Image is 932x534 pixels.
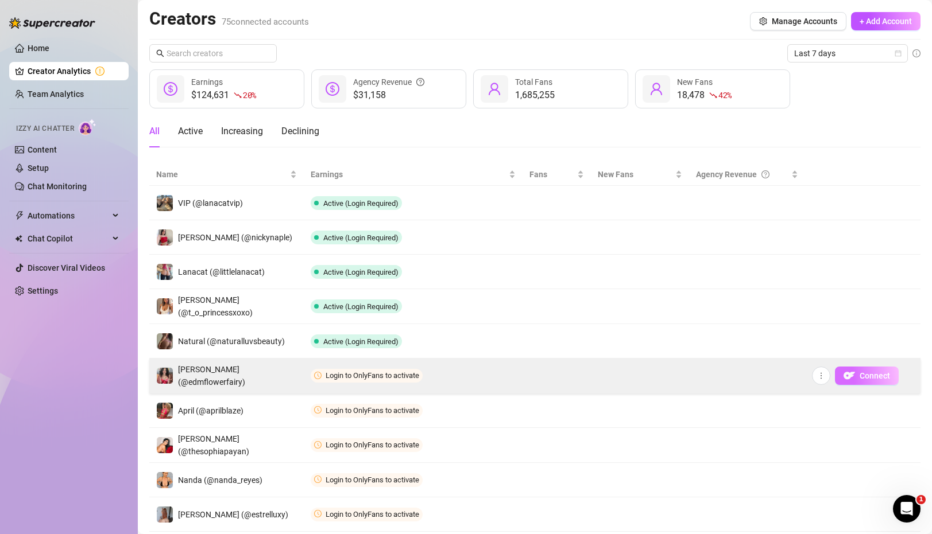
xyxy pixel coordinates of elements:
span: Connect [860,371,890,380]
input: Search creators [167,47,261,60]
a: Chat Monitoring [28,182,87,191]
a: Home [28,44,49,53]
div: 18,478 [677,88,732,102]
span: [PERSON_NAME] (@estrelluxy) [178,510,288,519]
span: VIP (@lanacatvip) [178,198,243,208]
a: Discover Viral Videos [28,263,105,272]
a: Setup [28,163,49,173]
div: 1,685,255 [515,88,555,102]
img: Natural (@naturalluvsbeauty) [157,333,173,349]
div: Declining [281,124,319,138]
img: Nanda (@nanda_reyes) [157,472,173,488]
span: [PERSON_NAME] (@thesophiapayan) [178,434,249,456]
span: clock-circle [314,406,322,414]
span: Last 7 days [794,45,901,62]
span: Login to OnlyFans to activate [326,406,419,415]
span: Fans [529,168,575,181]
span: Login to OnlyFans to activate [326,441,419,449]
span: [PERSON_NAME] (@t_o_princessxoxo) [178,295,253,317]
span: April (@aprilblaze) [178,406,243,415]
span: calendar [895,50,902,57]
span: New Fans [677,77,713,87]
span: more [817,372,825,380]
span: Earnings [311,168,506,181]
a: Settings [28,286,58,295]
img: Lani (@t_o_princessxoxo) [157,298,173,314]
span: info-circle [912,49,921,57]
span: search [156,49,164,57]
span: setting [759,17,767,25]
img: Aaliyah (@edmflowerfairy) [157,368,173,384]
iframe: Intercom live chat [893,495,921,523]
th: New Fans [591,163,689,186]
a: Creator Analytics exclamation-circle [28,62,119,80]
span: + Add Account [860,17,912,26]
span: Total Fans [515,77,552,87]
img: Lanacat (@littlelanacat) [157,264,173,280]
span: clock-circle [314,441,322,449]
span: dollar-circle [164,82,177,96]
span: Lanacat (@littlelanacat) [178,267,265,276]
span: Active (Login Required) [323,302,399,311]
button: + Add Account [851,12,921,30]
img: AI Chatter [79,119,96,135]
img: April (@aprilblaze) [157,403,173,419]
span: user [649,82,663,96]
span: Nanda (@nanda_reyes) [178,475,262,485]
img: logo-BBDzfeDw.svg [9,17,95,29]
span: fall [709,91,717,99]
span: Active (Login Required) [323,268,399,276]
span: 75 connected accounts [222,17,309,27]
span: Login to OnlyFans to activate [326,475,419,484]
div: Increasing [221,124,263,138]
img: Chat Copilot [15,235,22,243]
span: Manage Accounts [772,17,837,26]
span: Izzy AI Chatter [16,123,74,134]
button: Manage Accounts [750,12,846,30]
th: Fans [523,163,591,186]
span: Active (Login Required) [323,199,399,208]
span: 20 % [243,89,256,100]
a: Content [28,145,57,154]
th: Name [149,163,304,186]
span: [PERSON_NAME] (@edmflowerfairy) [178,365,245,387]
span: Active (Login Required) [323,337,399,346]
span: dollar-circle [326,82,339,96]
a: Team Analytics [28,89,84,99]
div: $124,631 [191,88,256,102]
span: Automations [28,206,109,225]
span: clock-circle [314,510,322,517]
span: fall [234,91,242,99]
img: Estrella (@estrelluxy) [157,506,173,523]
span: question-circle [416,76,424,88]
span: Login to OnlyFans to activate [326,371,419,380]
span: clock-circle [314,475,322,483]
h2: Creators [149,8,309,30]
span: Name [156,168,288,181]
img: Sophia (@thesophiapayan) [157,437,173,453]
span: 42 % [718,89,732,100]
span: thunderbolt [15,211,24,220]
span: New Fans [598,168,673,181]
span: user [488,82,501,96]
span: [PERSON_NAME] (@nickynaple) [178,233,292,242]
div: All [149,124,160,138]
th: Earnings [304,163,523,186]
span: Active (Login Required) [323,233,399,242]
img: Nicky (@nickynaple) [157,229,173,245]
span: Login to OnlyFans to activate [326,510,419,519]
span: 1 [916,495,926,504]
img: VIP (@lanacatvip) [157,195,173,211]
span: $31,158 [353,88,424,102]
div: Active [178,124,203,138]
span: Chat Copilot [28,229,109,248]
span: Natural (@naturalluvsbeauty) [178,337,285,346]
span: question-circle [761,168,769,181]
button: OFConnect [835,367,899,385]
span: Earnings [191,77,223,87]
div: Agency Revenue [353,76,424,88]
span: clock-circle [314,372,322,379]
div: Agency Revenue [696,168,788,181]
img: OF [844,370,855,381]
